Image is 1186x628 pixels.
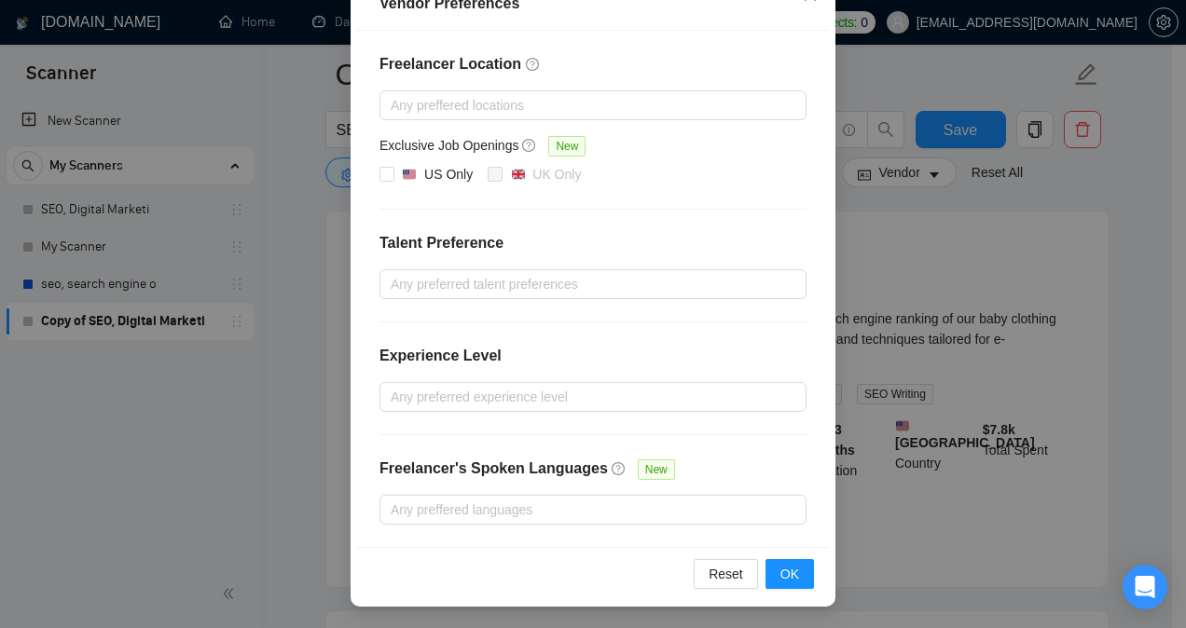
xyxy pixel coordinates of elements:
span: question-circle [612,461,627,476]
img: 🇺🇸 [403,168,416,181]
div: UK Only [532,164,581,184]
button: Reset [694,559,758,589]
h4: Freelancer Location [379,53,807,75]
span: New [638,459,675,480]
span: OK [780,564,799,584]
h5: Exclusive Job Openings [379,135,518,156]
div: US Only [424,164,473,184]
span: New [548,136,586,157]
h4: Freelancer's Spoken Languages [379,457,608,480]
span: Reset [709,564,743,584]
img: 🇬🇧 [512,168,525,181]
h4: Experience Level [379,345,502,367]
div: Open Intercom Messenger [1123,565,1167,609]
button: OK [765,559,814,589]
span: question-circle [526,57,541,72]
span: question-circle [522,138,537,153]
h4: Talent Preference [379,232,807,254]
